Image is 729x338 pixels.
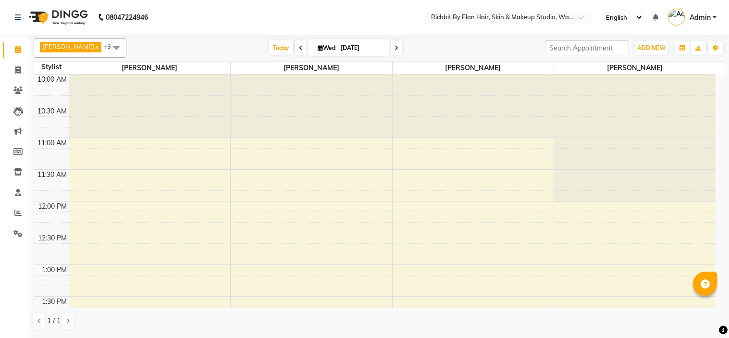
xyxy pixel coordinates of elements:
[231,62,392,74] span: [PERSON_NAME]
[34,62,69,72] div: Stylist
[393,62,554,74] span: [PERSON_NAME]
[554,62,716,74] span: [PERSON_NAME]
[36,201,69,212] div: 12:00 PM
[545,40,629,55] input: Search Appointment
[315,44,338,51] span: Wed
[36,233,69,243] div: 12:30 PM
[43,43,94,50] span: [PERSON_NAME]
[69,62,231,74] span: [PERSON_NAME]
[36,170,69,180] div: 11:30 AM
[25,4,90,31] img: logo
[94,43,99,50] a: x
[635,41,668,55] button: ADD NEW
[36,75,69,85] div: 10:00 AM
[338,41,386,55] input: 2025-09-03
[40,265,69,275] div: 1:00 PM
[689,300,719,328] iframe: chat widget
[40,297,69,307] div: 1:30 PM
[36,106,69,116] div: 10:30 AM
[36,138,69,148] div: 11:00 AM
[47,316,61,326] span: 1 / 1
[637,44,666,51] span: ADD NEW
[690,13,711,23] span: Admin
[269,40,293,55] span: Today
[106,4,148,31] b: 08047224946
[668,9,685,25] img: Admin
[103,42,118,50] span: +3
